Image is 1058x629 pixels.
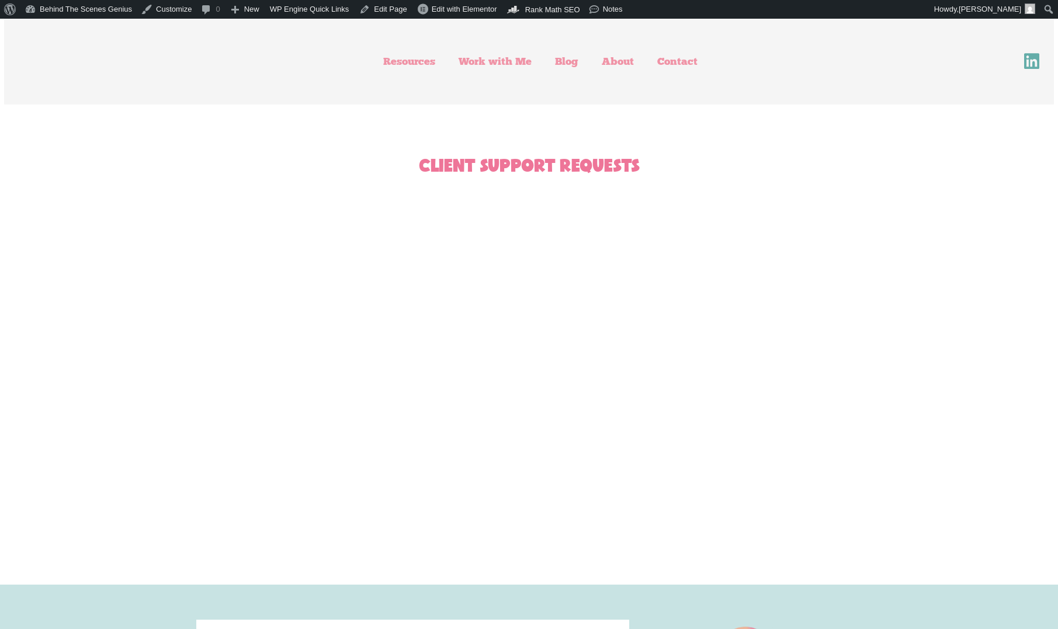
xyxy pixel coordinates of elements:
[162,48,919,75] nav: Menu
[432,5,497,13] span: Edit with Elementor
[447,48,543,75] a: Work with Me
[525,5,580,14] span: Rank Math SEO
[646,48,709,75] a: Contact
[196,157,862,175] h1: Client Support Requests
[590,48,646,75] a: About
[543,48,590,75] a: Blog
[959,5,1021,13] span: [PERSON_NAME]
[372,48,447,75] a: Resources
